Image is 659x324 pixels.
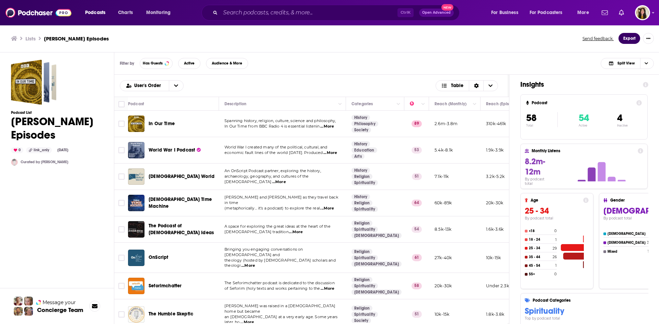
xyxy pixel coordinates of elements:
span: OnScript [149,254,168,260]
h4: 35 - 44 [529,255,551,259]
a: Show notifications dropdown [616,7,627,19]
span: [DEMOGRAPHIC_DATA] tradition [224,229,289,234]
h1: [PERSON_NAME] Episodes [11,115,103,142]
button: open menu [141,7,180,18]
h4: Monthly Listens [532,148,635,153]
h4: By podcast total [525,177,553,186]
span: theology (hosted by [DEMOGRAPHIC_DATA] scholars and theologi [224,258,336,268]
a: Lists [25,35,36,42]
span: 4 [617,112,622,124]
a: Religion [351,305,372,311]
span: ...More [321,286,334,291]
span: Message your [43,299,76,306]
span: ...More [289,229,303,235]
h4: 25 - 34 [529,246,551,250]
h4: 15 [648,249,651,254]
p: 54 [412,226,422,233]
a: The Humble Skeptic [149,311,193,317]
h4: 1 [555,238,557,242]
p: 53 [412,147,422,154]
a: Spirituality [351,180,378,185]
a: Society [351,127,371,133]
a: History [351,141,370,147]
span: Audience & More [212,61,242,65]
a: Charts [114,7,137,18]
a: World War I Podcast [149,147,201,154]
button: open menu [120,83,169,88]
h4: Age [531,198,580,203]
p: 10k-15k [435,311,449,317]
img: Podchaser - Follow, Share and Rate Podcasts [5,6,71,19]
span: Podcasts [85,8,105,17]
img: antonettefrontgate [11,159,18,166]
span: archaeology, geography, and cultures of the [DEMOGRAPHIC_DATA] [224,174,309,184]
button: open menu [525,7,573,18]
a: Religion [351,277,372,283]
div: Search podcasts, credits, & more... [208,5,466,21]
span: Table [451,83,463,88]
div: Categories [351,100,373,108]
h4: Podcast [532,100,634,105]
span: World War I Podcast [149,147,195,153]
span: Has Guests [143,61,163,65]
h4: 55+ [529,272,553,276]
h4: By podcast total [525,216,589,220]
button: Active [178,58,200,69]
h4: 0 [554,272,557,276]
img: Jon Profile [14,307,23,316]
p: 51 [412,173,422,180]
h3: Podcast List [11,110,103,115]
img: The Podcast of Jewish Ideas [128,221,144,238]
h2: Choose List sort [120,80,184,91]
h3: Concierge Team [37,307,83,313]
span: World War I created many of the political, cultural, and [224,145,327,149]
span: Toggle select row [118,173,125,180]
a: Society [351,318,371,323]
h4: 26 [553,255,557,259]
span: Toggle select row [118,147,125,153]
button: open menu [486,7,527,18]
p: 5.4k-8.1k [435,147,453,153]
h3: [PERSON_NAME] Episodes [44,35,109,42]
a: In Our Time [149,120,175,127]
p: 8.5k-13k [435,226,451,232]
h4: <18 [529,229,553,233]
span: 54 [579,112,589,124]
button: Show More Button [643,33,654,44]
p: 7.1k-11k [435,173,449,179]
img: Biblical Time Machine [128,195,144,211]
span: Toggle select row [118,311,125,317]
img: Seforimchatter [128,278,144,294]
span: [PERSON_NAME] and [PERSON_NAME] as they travel back in time [224,195,338,205]
span: Toggle select row [118,121,125,127]
p: 3.2k-5.2k [486,173,505,179]
span: Bringing you engaging conversations on [DEMOGRAPHIC_DATA] and [224,247,303,257]
span: A space for exploring the great ideas at the heart of the [224,224,331,229]
p: 58 [412,283,422,289]
div: Sort Direction [469,81,483,91]
div: link_only [26,147,52,153]
a: Spirituality [351,255,378,261]
h2: Choose View [601,58,654,69]
p: 1.6k-3.6k [486,226,504,232]
button: Choose View [436,80,498,91]
span: In Our Time [149,121,175,127]
a: History [351,115,370,120]
span: economic fault lines of the world [DATE]. Produced [224,150,323,155]
span: Seforimchatter [149,283,182,289]
span: 58 [526,112,536,124]
span: Spanning history, religion, culture, science and philosophy, [224,118,336,123]
h4: 45 - 54 [529,264,554,268]
h4: 1 [555,263,557,268]
a: Arts [351,154,365,159]
p: 64 [412,200,422,206]
div: Power Score [410,100,419,108]
div: Reach (Episode) [486,100,518,108]
h4: Podcast Categories [533,298,659,303]
a: Religion [351,200,372,206]
h3: 25 - 34 [525,206,589,216]
img: OnScript [128,250,144,266]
